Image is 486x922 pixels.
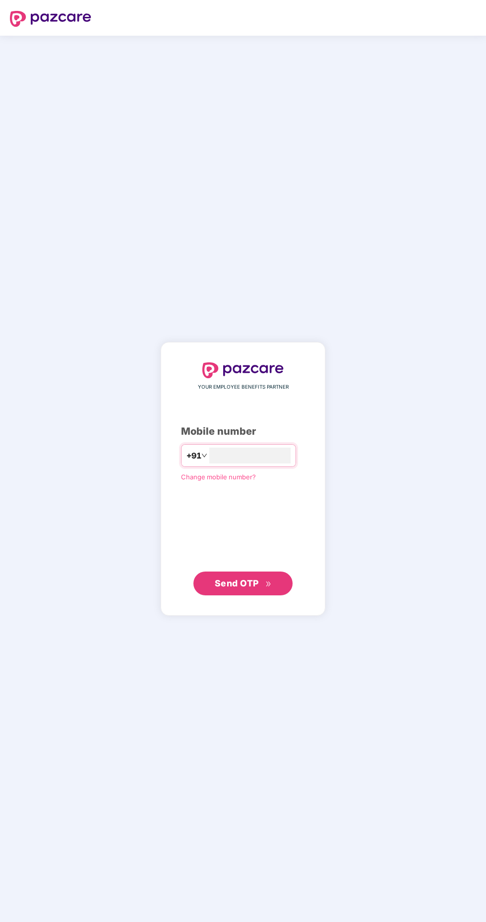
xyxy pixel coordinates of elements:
[201,453,207,459] span: down
[265,581,272,587] span: double-right
[181,424,305,439] div: Mobile number
[186,450,201,462] span: +91
[10,11,91,27] img: logo
[215,578,259,588] span: Send OTP
[202,362,284,378] img: logo
[193,572,293,595] button: Send OTPdouble-right
[198,383,289,391] span: YOUR EMPLOYEE BENEFITS PARTNER
[181,473,256,481] a: Change mobile number?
